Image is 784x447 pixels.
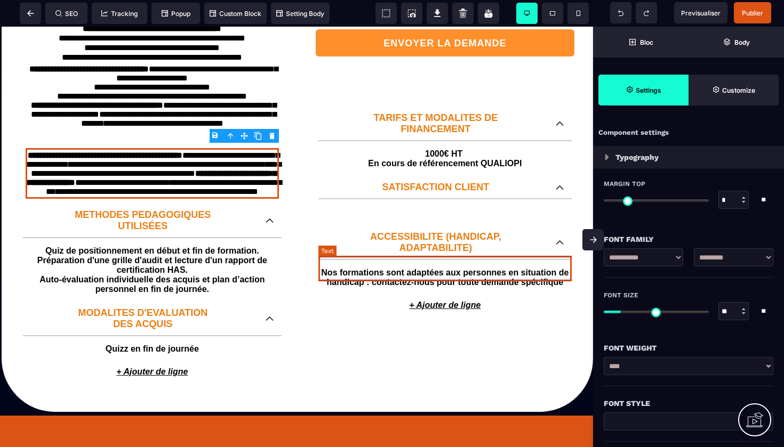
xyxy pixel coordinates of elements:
[31,281,255,303] p: MODALITES D'EVALUATION DES ACQUIS
[210,10,261,18] span: Custom Block
[604,233,773,246] div: Font Family
[18,335,287,355] p: + Ajouter de ligne
[681,9,721,17] span: Previsualiser
[276,10,324,18] span: Setting Body
[162,10,190,18] span: Popup
[375,3,397,24] span: View components
[593,27,689,58] span: Open Blocks
[636,86,661,94] strong: Settings
[674,2,727,23] span: Preview
[593,123,784,143] div: Component settings
[604,342,773,354] div: Font Weight
[101,10,138,18] span: Tracking
[689,75,779,105] span: Open Style Manager
[401,3,422,24] span: Screenshot
[326,155,545,166] p: SATISFACTION CLIENT
[31,183,255,205] p: METHODES PEDAGOGIQUES UTILISÉES
[26,315,279,330] text: Quizz en fin de journée
[598,75,689,105] span: Settings
[316,3,574,30] button: ENVOYER LA DEMANDE
[55,10,78,18] span: SEO
[689,27,784,58] span: Open Layer Manager
[326,205,545,227] p: ACCESSIBILITE (HANDICAP, ADAPTABILITE)
[313,269,577,289] p: + Ajouter de ligne
[742,9,763,17] span: Publier
[604,397,773,410] div: Font Style
[605,154,609,160] img: loading
[26,217,279,270] text: Quiz de positionnement en début et fin de formation. Préparation d'une grille d'audit et lecture ...
[318,120,572,144] text: 1000€ HT En cours de référencement QUALIOPI
[734,38,750,46] strong: Body
[326,86,545,108] p: TARIFS ET MODALITES DE FINANCEMENT
[640,38,653,46] strong: Bloc
[318,239,572,263] text: Nos formations sont adaptées aux personnes en situation de handicap : contactez-nous pour toute d...
[615,151,659,164] p: Typography
[722,86,755,94] strong: Customize
[604,291,638,299] span: Font Size
[604,180,645,188] span: Margin Top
